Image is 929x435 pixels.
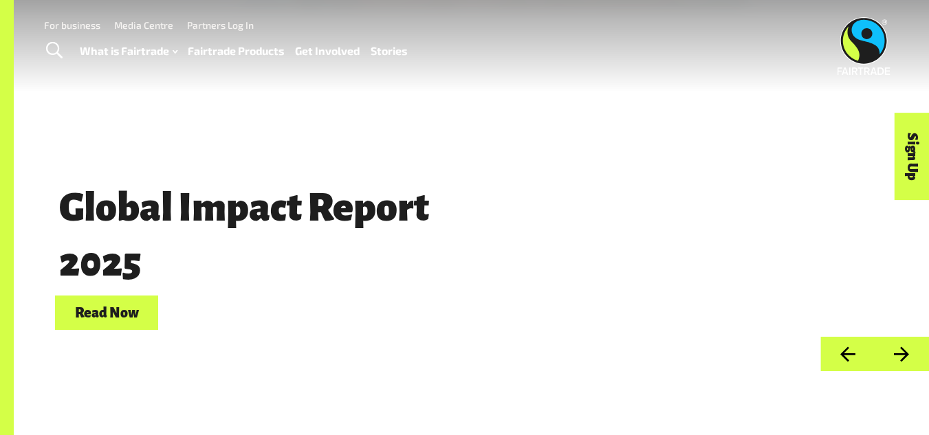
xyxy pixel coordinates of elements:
[188,41,284,61] a: Fairtrade Products
[875,337,929,372] button: Next
[838,17,890,75] img: Fairtrade Australia New Zealand logo
[114,19,173,31] a: Media Centre
[37,34,71,68] a: Toggle Search
[55,295,158,331] a: Read Now
[187,19,254,31] a: Partners Log In
[295,41,360,61] a: Get Involved
[55,187,433,284] span: Global Impact Report 2025
[820,337,875,372] button: Previous
[371,41,407,61] a: Stories
[44,19,100,31] a: For business
[80,41,177,61] a: What is Fairtrade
